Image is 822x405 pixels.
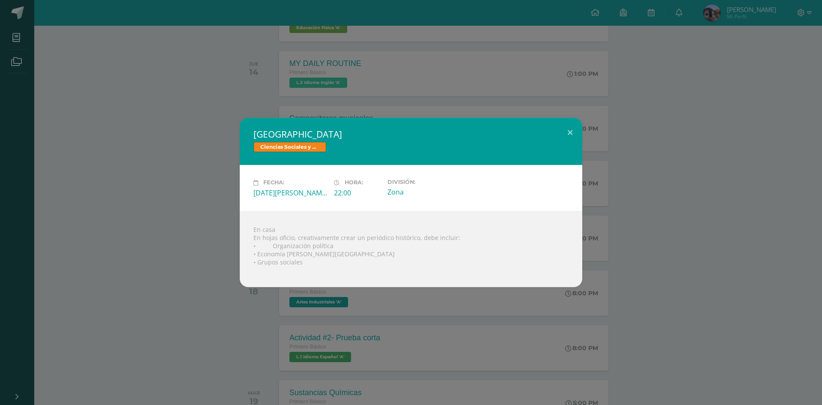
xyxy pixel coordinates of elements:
span: Fecha: [263,180,284,186]
h2: [GEOGRAPHIC_DATA] [253,128,569,140]
div: 22:00 [334,188,381,198]
div: [DATE][PERSON_NAME] [253,188,327,198]
div: Zona [387,187,461,197]
div: En casa En hojas oficio, creativamente crear un periódico histórico, debe incluir: •Organiza... [240,211,582,287]
button: Close (Esc) [558,118,582,147]
span: Hora: [345,180,363,186]
label: División: [387,179,461,185]
span: Ciencias Sociales y Formación Ciudadana [253,142,326,152]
